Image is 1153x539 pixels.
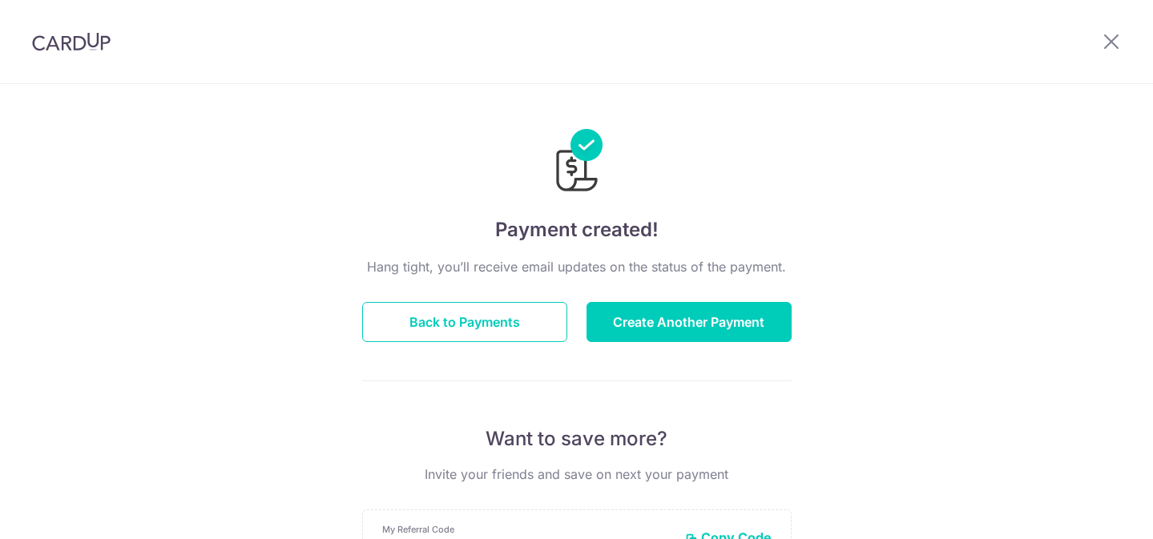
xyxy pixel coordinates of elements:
[32,32,111,51] img: CardUp
[587,302,792,342] button: Create Another Payment
[551,129,603,196] img: Payments
[382,523,672,536] p: My Referral Code
[362,426,792,452] p: Want to save more?
[362,215,792,244] h4: Payment created!
[362,257,792,276] p: Hang tight, you’ll receive email updates on the status of the payment.
[362,465,792,484] p: Invite your friends and save on next your payment
[362,302,567,342] button: Back to Payments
